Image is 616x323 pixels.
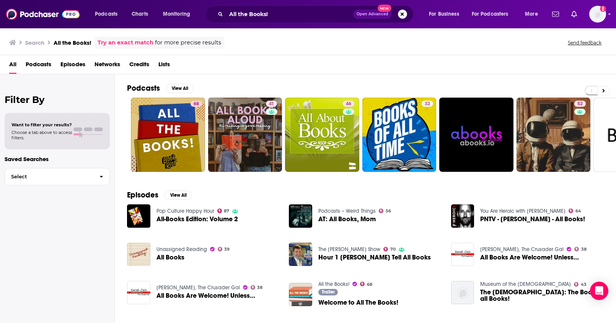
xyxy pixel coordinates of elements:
a: Podcasts [26,58,51,74]
a: 68 [360,282,372,286]
a: Show notifications dropdown [568,8,580,21]
span: Select [5,174,93,179]
img: AT: All Books, Mom [289,204,312,228]
a: EpisodesView All [127,190,192,200]
a: 32 [362,98,437,172]
img: The Bible: The Book of all Books! [451,281,474,304]
span: 56 [386,209,391,213]
span: All Books Are Welcome! Unless… [480,254,579,261]
a: PNTV - Paulo Coelho - All Books! [480,216,585,222]
span: 41 [269,100,274,108]
a: PodcastsView All [127,83,194,93]
a: 46 [343,101,354,107]
span: Logged in as kochristina [589,6,606,23]
a: 46 [285,98,359,172]
h3: Search [25,39,44,46]
a: The Bible: The Book of all Books! [480,289,604,302]
button: open menu [90,8,127,20]
a: Podcasts – Weird Things [318,208,376,214]
a: Lists [158,58,170,74]
button: Open AdvancedNew [353,10,392,19]
span: 87 [224,209,229,213]
a: Welcome to All The Books! [318,299,398,306]
a: Sarah Cain, The Crusader Gal [156,284,240,291]
a: Sarah Cain, The Crusader Gal [480,246,564,253]
img: Podchaser - Follow, Share and Rate Podcasts [6,7,80,21]
a: 68 [131,98,205,172]
span: Podcasts [95,9,117,20]
button: Send feedback [565,39,604,46]
img: Welcome to All The Books! [289,283,312,306]
img: All Books Are Welcome! Unless… [451,243,474,266]
a: 52 [574,101,586,107]
a: Unassigned Reading [156,246,207,253]
span: Open Advanced [357,12,388,16]
a: The Mark Simone Show [318,246,380,253]
a: Show notifications dropdown [549,8,562,21]
span: 39 [224,248,230,251]
button: open menu [158,8,200,20]
span: 32 [425,100,430,108]
h2: Podcasts [127,83,160,93]
input: Search podcasts, credits, & more... [226,8,353,20]
span: 38 [257,286,262,289]
span: 68 [194,100,199,108]
span: Charts [132,9,148,20]
a: AT: All Books, Mom [318,216,376,222]
span: 43 [581,283,587,286]
span: Episodes [60,58,85,74]
span: For Podcasters [472,9,508,20]
img: Hour 1 Trump Tell All Books [289,243,312,266]
a: 41 [208,98,282,172]
span: The [DEMOGRAPHIC_DATA]: The Book of all Books! [480,289,604,302]
img: PNTV - Paulo Coelho - All Books! [451,204,474,228]
a: All-Books Edition: Volume 2 [156,216,238,222]
span: 70 [390,248,396,251]
a: All Books Are Welcome! Unless… [156,292,255,299]
img: All Books Are Welcome! Unless… [127,281,150,304]
a: 70 [383,247,396,251]
h3: All the Books! [54,39,91,46]
a: 41 [266,101,277,107]
span: Choose a tab above to access filters. [11,130,72,140]
span: 38 [581,248,587,251]
span: More [525,9,538,20]
a: 56 [379,209,391,213]
span: 52 [577,100,583,108]
a: All Books [156,254,184,261]
a: Try an exact match [98,38,153,47]
a: Networks [95,58,120,74]
img: All Books [127,243,150,266]
a: Museum of the Bible [480,281,571,287]
span: for more precise results [155,38,221,47]
button: Select [5,168,110,185]
button: open menu [520,8,548,20]
span: 46 [346,100,351,108]
span: PNTV - [PERSON_NAME] - All Books! [480,216,585,222]
a: 38 [251,285,263,290]
span: 68 [367,283,372,286]
a: 32 [422,101,433,107]
div: Search podcasts, credits, & more... [212,5,421,23]
a: All [9,58,16,74]
img: User Profile [589,6,606,23]
a: 39 [218,247,230,251]
button: open menu [424,8,469,20]
a: Credits [129,58,149,74]
span: Want to filter your results? [11,122,72,127]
